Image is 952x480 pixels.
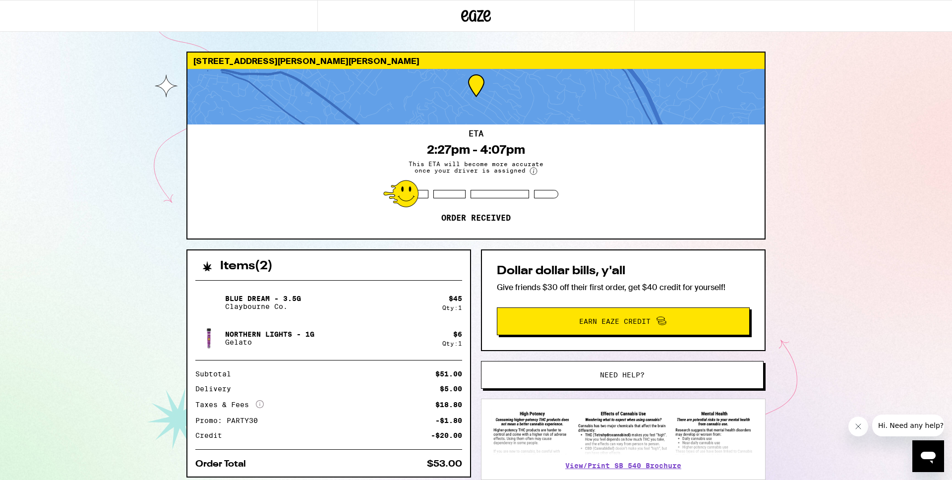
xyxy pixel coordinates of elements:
img: Blue Dream - 3.5g [195,289,223,316]
span: Need help? [600,371,645,378]
iframe: Message from company [872,415,944,436]
div: -$20.00 [431,432,462,439]
iframe: Button to launch messaging window [912,440,944,472]
p: Blue Dream - 3.5g [225,295,301,302]
div: Subtotal [195,370,238,377]
h2: ETA [469,130,483,138]
div: $18.80 [435,401,462,408]
div: Delivery [195,385,238,392]
div: $ 6 [453,330,462,338]
p: Claybourne Co. [225,302,301,310]
p: Gelato [225,338,314,346]
div: [STREET_ADDRESS][PERSON_NAME][PERSON_NAME] [187,53,765,69]
img: Northern Lights - 1g [195,324,223,352]
button: Need help? [481,361,764,389]
span: Earn Eaze Credit [579,318,651,325]
img: SB 540 Brochure preview [491,409,755,455]
div: $ 45 [449,295,462,302]
p: Order received [441,213,511,223]
p: Northern Lights - 1g [225,330,314,338]
div: 2:27pm - 4:07pm [427,143,525,157]
a: View/Print SB 540 Brochure [565,462,681,470]
div: Promo: PARTY30 [195,417,265,424]
div: Taxes & Fees [195,400,264,409]
div: $5.00 [440,385,462,392]
div: Qty: 1 [442,304,462,311]
div: Order Total [195,460,253,469]
div: $53.00 [427,460,462,469]
div: $51.00 [435,370,462,377]
div: -$1.80 [435,417,462,424]
h2: Items ( 2 ) [220,260,273,272]
button: Earn Eaze Credit [497,307,750,335]
p: Give friends $30 off their first order, get $40 credit for yourself! [497,282,750,293]
div: Qty: 1 [442,340,462,347]
iframe: Close message [848,417,868,436]
h2: Dollar dollar bills, y'all [497,265,750,277]
div: Credit [195,432,229,439]
span: This ETA will become more accurate once your driver is assigned [402,161,550,175]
